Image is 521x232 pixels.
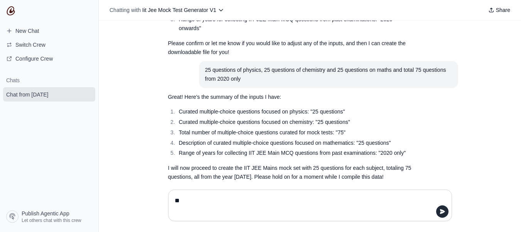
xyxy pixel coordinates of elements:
[3,25,95,37] a: New Chat
[162,88,421,186] section: Response
[205,66,452,83] div: 25 questions of physics, 25 questions of chemistry and 25 questions on maths and total 75 questio...
[496,6,510,14] span: Share
[177,15,415,33] li: Range of years for collecting IIT JEE Main MCQ questions from past examinations: "2020 onwards"
[177,139,415,147] li: Description of curated multiple-choice questions focused on mathematics: "25 questions"
[6,6,15,15] img: CrewAI Logo
[177,149,415,157] li: Range of years for collecting IIT JEE Main MCQ questions from past examinations: "2020 only"
[22,210,69,217] span: Publish Agentic App
[3,39,95,51] button: Switch Crew
[142,7,216,13] span: Iit Jee Mock Test Generator V1
[3,52,95,65] a: Configure Crew
[168,39,415,57] p: Please confirm or let me know if you would like to adjust any of the inputs, and then I can creat...
[177,107,415,116] li: Curated multiple-choice questions focused on physics: "25 questions"
[15,27,39,35] span: New Chat
[485,5,513,15] button: Share
[177,118,415,127] li: Curated multiple-choice questions focused on chemistry: "25 questions"
[110,6,141,14] span: Chatting with
[6,91,48,98] span: Chat from [DATE]
[177,128,415,137] li: Total number of multiple-choice questions curated for mock tests: "75"
[168,164,415,181] p: I will now proceed to create the IIT JEE Mains mock set with 25 questions for each subject, total...
[168,93,415,102] p: Great! Here's the summary of the inputs I have:
[15,55,53,63] span: Configure Crew
[106,5,227,15] button: Chatting with Iit Jee Mock Test Generator V1
[3,207,95,226] a: Publish Agentic App Let others chat with this crew
[15,41,46,49] span: Switch Crew
[199,61,458,88] section: User message
[3,87,95,102] a: Chat from [DATE]
[22,217,81,224] span: Let others chat with this crew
